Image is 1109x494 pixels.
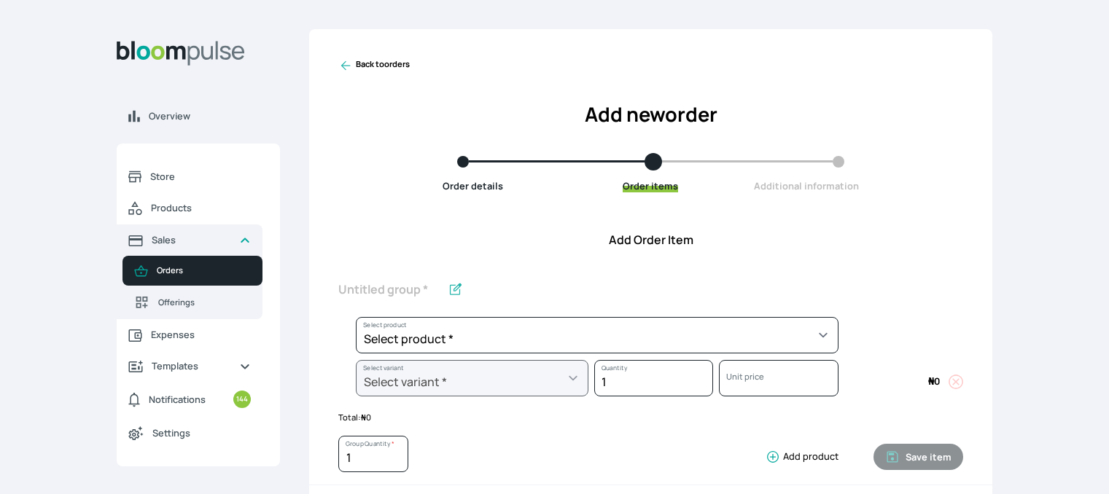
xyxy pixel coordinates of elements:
[361,412,371,423] span: 0
[150,170,251,184] span: Store
[117,319,262,350] a: Expenses
[117,41,245,66] img: Bloom Logo
[151,201,251,215] span: Products
[149,109,268,123] span: Overview
[152,233,227,247] span: Sales
[338,100,963,130] h2: Add new order
[117,417,262,449] a: Settings
[122,256,262,286] a: Orders
[760,450,838,464] button: Add product
[338,58,410,73] a: Back toorders
[117,224,262,256] a: Sales
[873,444,963,470] button: Save item
[117,161,262,192] a: Store
[928,375,934,388] span: ₦
[338,412,963,424] p: Total:
[151,328,251,342] span: Expenses
[233,391,251,408] small: 144
[117,101,280,132] a: Overview
[928,375,940,388] span: 0
[152,359,227,373] span: Templates
[361,412,366,423] span: ₦
[149,393,206,407] span: Notifications
[117,192,262,224] a: Products
[309,231,992,248] h4: Add Order Item
[623,179,678,192] span: Order items
[754,179,859,192] span: Additional information
[117,382,262,417] a: Notifications144
[122,286,262,319] a: Offerings
[157,264,251,277] span: Orders
[443,179,503,192] span: Order details
[152,426,251,440] span: Settings
[117,350,262,382] a: Templates
[338,275,442,305] input: Untitled group *
[117,29,280,477] aside: Sidebar
[158,297,251,309] span: Offerings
